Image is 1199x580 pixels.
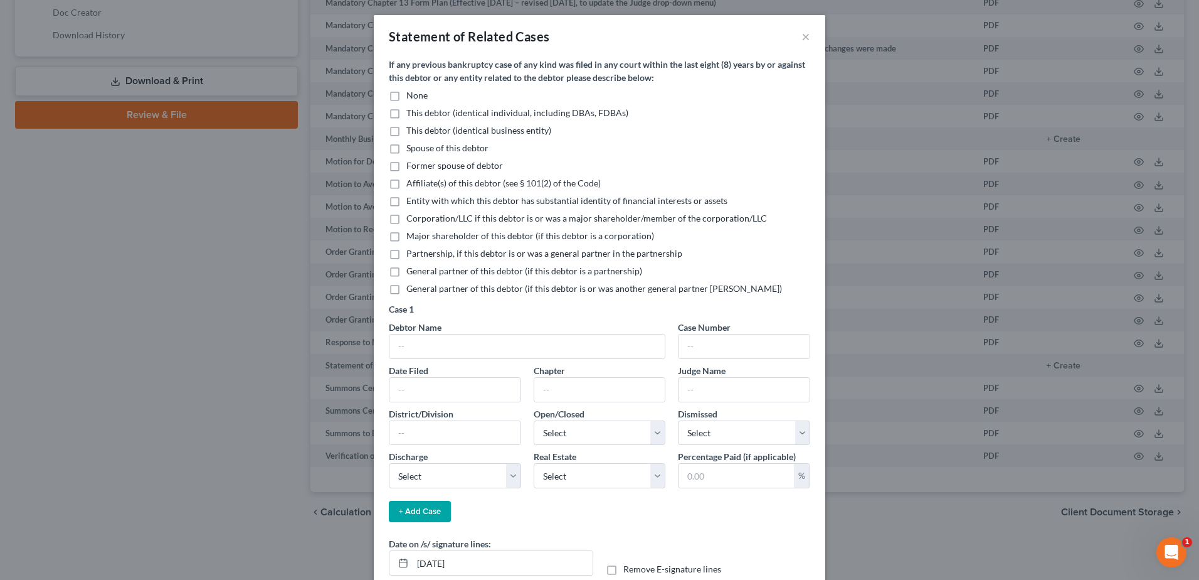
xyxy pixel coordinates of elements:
div: % [794,464,810,488]
input: -- [389,378,520,402]
button: + Add Case [389,501,451,522]
label: Judge Name [678,364,726,377]
span: Affiliate(s) of this debtor (see § 101(2) of the Code) [406,178,601,188]
input: -- [679,378,810,402]
input: -- [389,421,520,445]
label: If any previous bankruptcy case of any kind was filed in any court within the last eight (8) year... [389,58,810,84]
iframe: Intercom live chat [1156,537,1186,567]
input: -- [389,335,665,358]
label: Chapter [534,364,565,377]
label: Dismissed [678,407,717,421]
span: Former spouse of debtor [406,160,503,171]
label: Case 1 [389,303,414,316]
input: -- [679,335,810,358]
label: Real Estate [534,450,576,463]
label: Percentage Paid (if applicable) [678,450,796,463]
label: Open/Closed [534,407,584,421]
span: None [406,90,428,100]
label: Discharge [389,450,428,463]
input: -- [534,378,665,402]
span: 1 [1182,537,1192,547]
label: Date on /s/ signature lines: [389,537,491,550]
span: Remove E-signature lines [623,564,721,574]
input: MM/DD/YYYY [413,551,593,575]
span: Entity with which this debtor has substantial identity of financial interests or assets [406,195,727,206]
label: District/Division [389,407,453,421]
label: Debtor Name [389,321,441,334]
span: This debtor (identical individual, including DBAs, FDBAs) [406,107,628,118]
span: Corporation/LLC if this debtor is or was a major shareholder/member of the corporation/LLC [406,213,767,223]
span: Partnership, if this debtor is or was a general partner in the partnership [406,248,682,259]
label: Case Number [678,321,731,334]
label: Date Filed [389,364,428,377]
span: General partner of this debtor (if this debtor is or was another general partner [PERSON_NAME]) [406,283,782,294]
span: General partner of this debtor (if this debtor is a partnership) [406,266,642,276]
span: This debtor (identical business entity) [406,125,551,136]
button: × [801,29,810,44]
input: 0.00 [679,464,794,488]
span: Major shareholder of this debtor (if this debtor is a corporation) [406,230,654,241]
div: Statement of Related Cases [389,28,549,45]
span: Spouse of this debtor [406,142,489,153]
